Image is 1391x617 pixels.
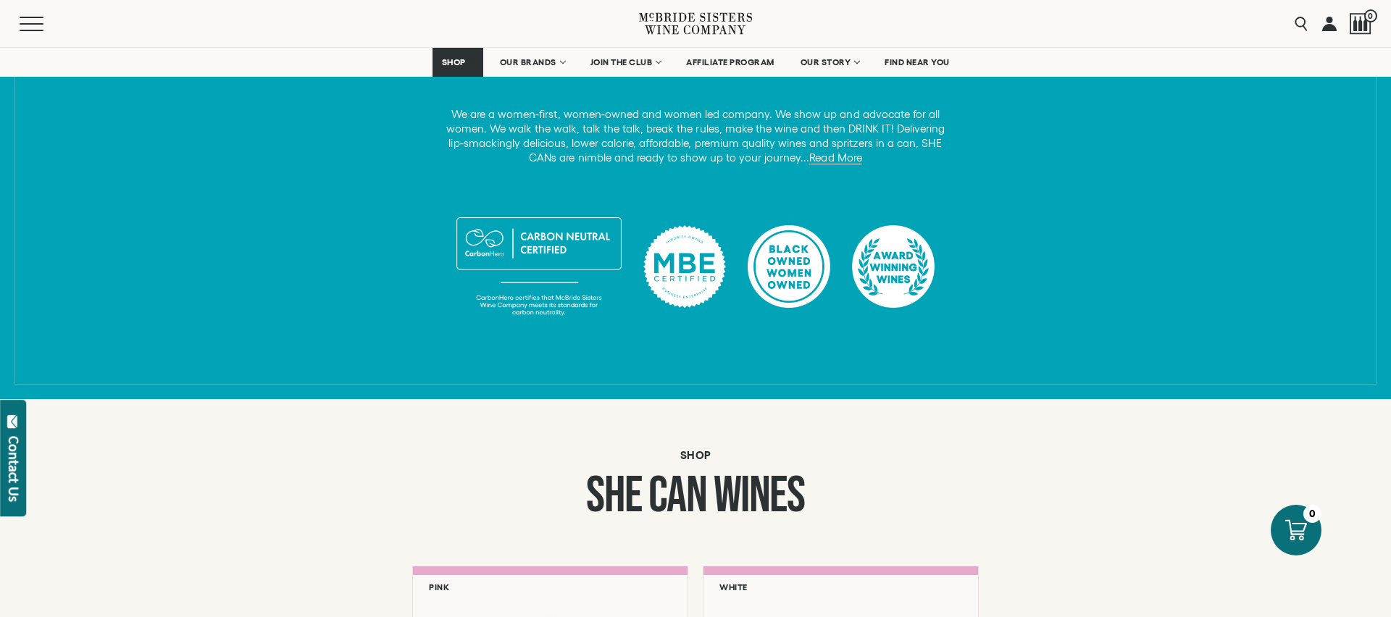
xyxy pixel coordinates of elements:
a: SHOP [433,48,483,77]
span: JOIN THE CLUB [590,57,653,67]
span: SHOP [442,57,467,67]
h6: Pink [429,582,449,592]
h6: White [719,582,748,592]
a: OUR BRANDS [490,48,574,77]
a: Read More [809,151,861,164]
a: FIND NEAR YOU [875,48,959,77]
span: OUR BRANDS [500,57,556,67]
span: 0 [1364,9,1377,22]
span: can [648,466,707,526]
span: wines [714,466,805,526]
span: OUR STORY [801,57,851,67]
span: AFFILIATE PROGRAM [686,57,774,67]
a: AFFILIATE PROGRAM [677,48,784,77]
div: Contact Us [7,436,21,502]
span: FIND NEAR YOU [885,57,950,67]
a: JOIN THE CLUB [581,48,670,77]
a: OUR STORY [791,48,869,77]
span: she [586,466,641,526]
p: We are a women-first, women-owned and women led company. We show up and advocate for all women. W... [440,107,951,165]
button: Mobile Menu Trigger [20,17,72,31]
div: 0 [1303,505,1321,523]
